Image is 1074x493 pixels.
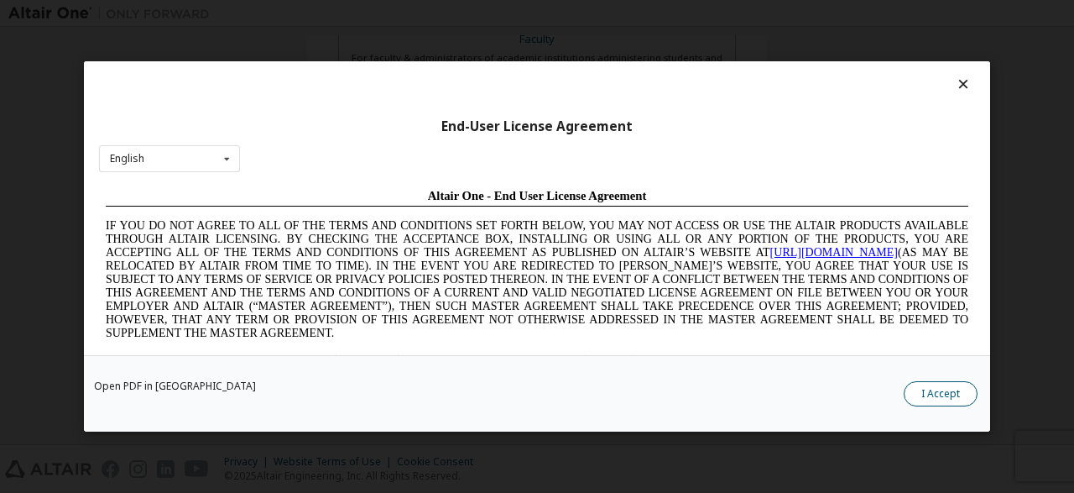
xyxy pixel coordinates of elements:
span: IF YOU DO NOT AGREE TO ALL OF THE TERMS AND CONDITIONS SET FORTH BELOW, YOU MAY NOT ACCESS OR USE... [7,37,869,157]
a: Open PDF in [GEOGRAPHIC_DATA] [94,381,256,391]
a: [URL][DOMAIN_NAME] [671,64,799,76]
button: I Accept [904,381,978,406]
div: End-User License Agreement [99,118,975,135]
span: Altair One - End User License Agreement [329,7,548,20]
span: Lore Ipsumd Sit Ame Cons Adipisc Elitseddo (“Eiusmodte”) in utlabor Etdolo Magnaaliqua Eni. (“Adm... [7,171,869,291]
div: English [110,154,144,164]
